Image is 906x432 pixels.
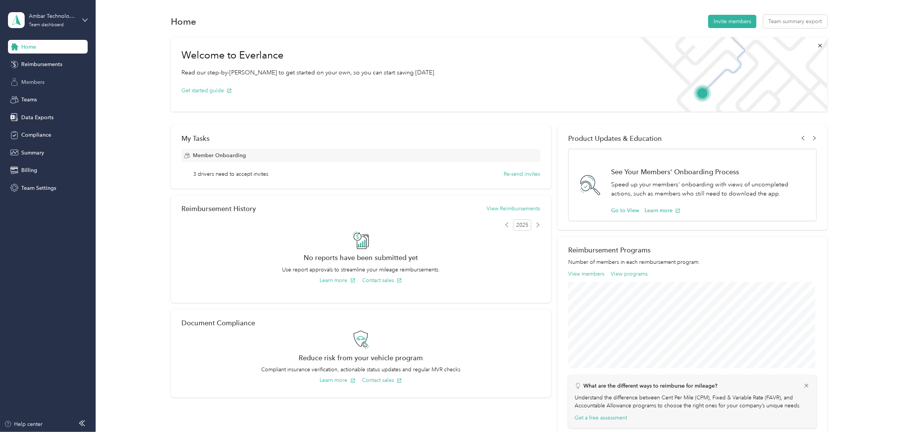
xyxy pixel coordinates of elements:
h2: No reports have been submitted yet [181,254,540,262]
h1: See Your Members' Onboarding Process [611,168,808,176]
p: Compliant insurance verification, actionable status updates and regular MVR checks [181,366,540,374]
p: Speed up your members' onboarding with views of uncompleted actions, such as members who still ne... [611,180,808,199]
button: Get started guide [181,87,232,95]
button: View Reimbursements [487,205,540,213]
span: 3 drivers need to accept invites [193,170,268,178]
span: 2025 [513,219,531,231]
button: Help center [4,420,43,428]
button: Contact sales [362,276,402,284]
button: Learn more [320,376,356,384]
p: Use report approvals to streamline your mileage reimbursements. [181,266,540,274]
img: Welcome to everlance [632,37,827,112]
p: Understand the difference between Cent Per Mile (CPM), Fixed & Variable Rate (FAVR), and Accounta... [575,394,810,410]
span: Home [21,43,36,51]
h1: Home [171,17,196,25]
span: Data Exports [21,114,54,121]
h1: Welcome to Everlance [181,49,436,61]
button: Team summary export [763,15,827,28]
button: View programs [611,270,648,278]
p: What are the different ways to reimburse for mileage? [584,382,718,390]
span: Reimbursements [21,60,62,68]
iframe: Everlance-gr Chat Button Frame [863,389,906,432]
button: Invite members [708,15,756,28]
h2: Reimbursement Programs [568,246,816,254]
span: Teams [21,96,37,104]
button: Get a free assessment [575,414,627,422]
h2: Document Compliance [181,319,255,327]
p: Read our step-by-[PERSON_NAME] to get started on your own, so you can start saving [DATE]. [181,68,436,77]
button: View members [568,270,604,278]
span: Product Updates & Education [568,134,662,142]
span: Summary [21,149,44,157]
span: Member Onboarding [193,151,246,159]
button: Re-send invites [504,170,540,178]
div: Ambar Technologies LLC [29,12,76,20]
p: Number of members in each reimbursement program. [568,258,816,266]
h2: Reduce risk from your vehicle program [181,354,540,362]
div: My Tasks [181,134,540,142]
h2: Reimbursement History [181,205,256,213]
button: Contact sales [362,376,402,384]
button: Learn more [320,276,356,284]
span: Team Settings [21,184,56,192]
button: Learn more [644,207,681,214]
span: Billing [21,166,37,174]
span: Compliance [21,131,51,139]
div: Team dashboard [29,23,64,27]
span: Members [21,78,44,86]
button: Go to View [611,207,639,214]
